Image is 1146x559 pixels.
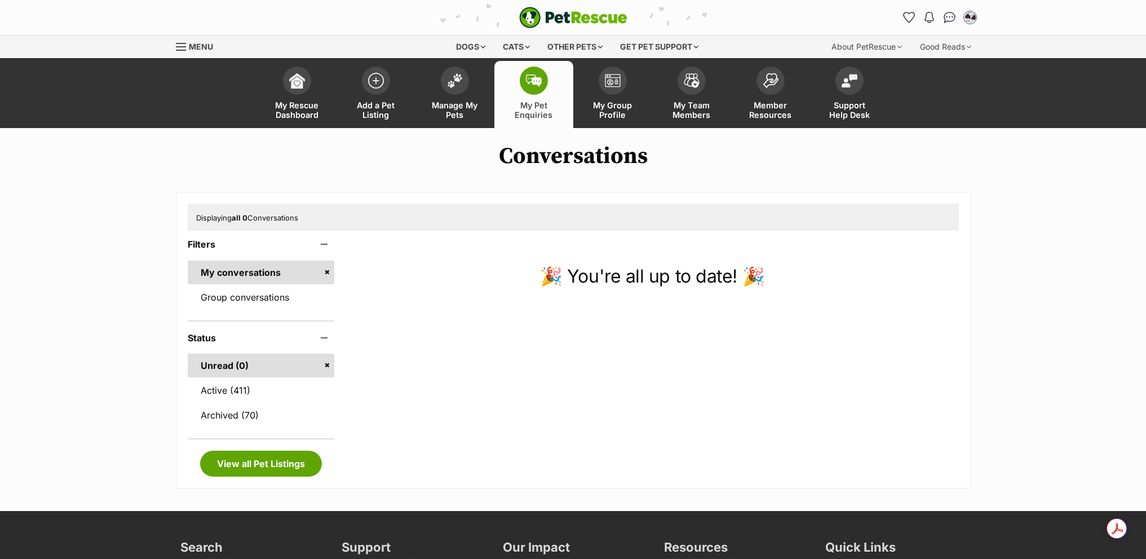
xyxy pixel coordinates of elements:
img: logo-e224e6f780fb5917bec1dbf3a21bbac754714ae5b6737aabdf751b685950b380.svg [519,7,627,28]
strong: all 0 [232,213,247,222]
a: PetRescue [519,7,627,28]
span: My Group Profile [587,100,638,120]
img: group-profile-icon-3fa3cf56718a62981997c0bc7e787c4b2cf8bcc04b72c1350f741eb67cf2f40e.svg [605,74,621,87]
a: My conversations [188,261,335,284]
a: Active (411) [188,378,335,402]
a: View all Pet Listings [200,451,322,477]
a: Menu [176,36,221,56]
span: Manage My Pets [430,100,480,120]
header: Filters [188,239,335,249]
span: My Pet Enquiries [508,100,559,120]
div: Cats [495,36,538,58]
img: help-desk-icon-fdf02630f3aa405de69fd3d07c3f3aa587a6932b1a1747fa1d2bba05be0121f9.svg [842,74,857,87]
div: Good Reads [912,36,979,58]
a: Add a Pet Listing [337,61,415,128]
div: Dogs [448,36,493,58]
a: Member Resources [731,61,810,128]
button: Notifications [921,8,939,27]
button: My account [961,8,979,27]
img: chat-41dd97257d64d25036548639549fe6c8038ab92f7586957e7f3b1b290dea8141.svg [944,12,955,23]
a: My Pet Enquiries [494,61,573,128]
div: Other pets [539,36,610,58]
div: About PetRescue [824,36,910,58]
a: Group conversations [188,285,335,309]
a: Archived (70) [188,403,335,427]
img: member-resources-icon-8e73f808a243e03378d46382f2149f9095a855e16c252ad45f914b54edf8863c.svg [763,73,778,88]
img: dashboard-icon-eb2f2d2d3e046f16d808141f083e7271f6b2e854fb5c12c21221c1fb7104beca.svg [289,73,305,89]
a: Support Help Desk [810,61,889,128]
a: My Team Members [652,61,731,128]
img: team-members-icon-5396bd8760b3fe7c0b43da4ab00e1e3bb1a5d9ba89233759b79545d2d3fc5d0d.svg [684,73,700,88]
img: notifications-46538b983faf8c2785f20acdc204bb7945ddae34d4c08c2a6579f10ce5e182be.svg [924,12,933,23]
span: Support Help Desk [824,100,875,120]
a: My Group Profile [573,61,652,128]
span: My Rescue Dashboard [272,100,322,120]
a: My Rescue Dashboard [258,61,337,128]
div: Get pet support [612,36,706,58]
a: Unread (0) [188,354,335,377]
header: Status [188,333,335,343]
img: catherine blew profile pic [964,12,976,23]
a: Conversations [941,8,959,27]
img: manage-my-pets-icon-02211641906a0b7f246fdf0571729dbe1e7629f14944591b6c1af311fb30b64b.svg [447,73,463,88]
p: 🎉 You're all up to date! 🎉 [346,263,958,290]
a: Favourites [900,8,918,27]
a: Manage My Pets [415,61,494,128]
img: add-pet-listing-icon-0afa8454b4691262ce3f59096e99ab1cd57d4a30225e0717b998d2c9b9846f56.svg [368,73,384,89]
img: pet-enquiries-icon-7e3ad2cf08bfb03b45e93fb7055b45f3efa6380592205ae92323e6603595dc1f.svg [526,74,542,87]
span: Displaying Conversations [196,213,298,222]
span: Add a Pet Listing [351,100,401,120]
span: Member Resources [745,100,796,120]
span: My Team Members [666,100,717,120]
ul: Account quick links [900,8,979,27]
span: Menu [189,42,213,51]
